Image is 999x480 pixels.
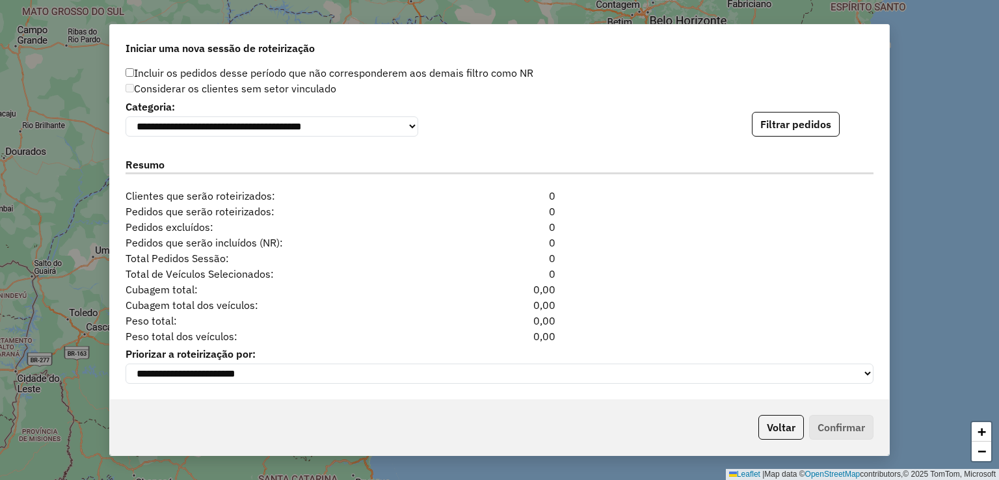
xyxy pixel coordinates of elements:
div: 0,00 [436,282,563,297]
span: Pedidos que serão incluídos (NR): [118,235,436,250]
a: Leaflet [729,470,760,479]
span: | [762,470,764,479]
span: Cubagem total: [118,282,436,297]
span: Peso total: [118,313,436,328]
div: 0 [436,188,563,204]
label: Considerar os clientes sem setor vinculado [126,81,336,96]
span: Pedidos que serão roteirizados: [118,204,436,219]
div: 0 [436,250,563,266]
span: Clientes que serão roteirizados: [118,188,436,204]
button: Filtrar pedidos [752,112,840,137]
span: Peso total dos veículos: [118,328,436,344]
a: Zoom in [972,422,991,442]
div: 0,00 [436,328,563,344]
a: Zoom out [972,442,991,461]
label: Categoria: [126,99,418,114]
span: + [978,423,986,440]
span: Total de Veículos Selecionados: [118,266,436,282]
span: Total Pedidos Sessão: [118,250,436,266]
label: Incluir os pedidos desse período que não corresponderem aos demais filtro como NR [126,65,533,81]
div: 0,00 [436,297,563,313]
span: Cubagem total dos veículos: [118,297,436,313]
input: Considerar os clientes sem setor vinculado [126,84,134,92]
div: 0,00 [436,313,563,328]
div: 0 [436,219,563,235]
input: Incluir os pedidos desse período que não corresponderem aos demais filtro como NR [126,68,134,77]
button: Voltar [758,415,804,440]
div: 0 [436,266,563,282]
span: Iniciar uma nova sessão de roteirização [126,40,315,56]
div: Map data © contributors,© 2025 TomTom, Microsoft [726,469,999,480]
div: 0 [436,204,563,219]
span: Pedidos excluídos: [118,219,436,235]
div: 0 [436,235,563,250]
label: Priorizar a roteirização por: [126,346,873,362]
a: OpenStreetMap [805,470,860,479]
span: − [978,443,986,459]
label: Resumo [126,157,873,174]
